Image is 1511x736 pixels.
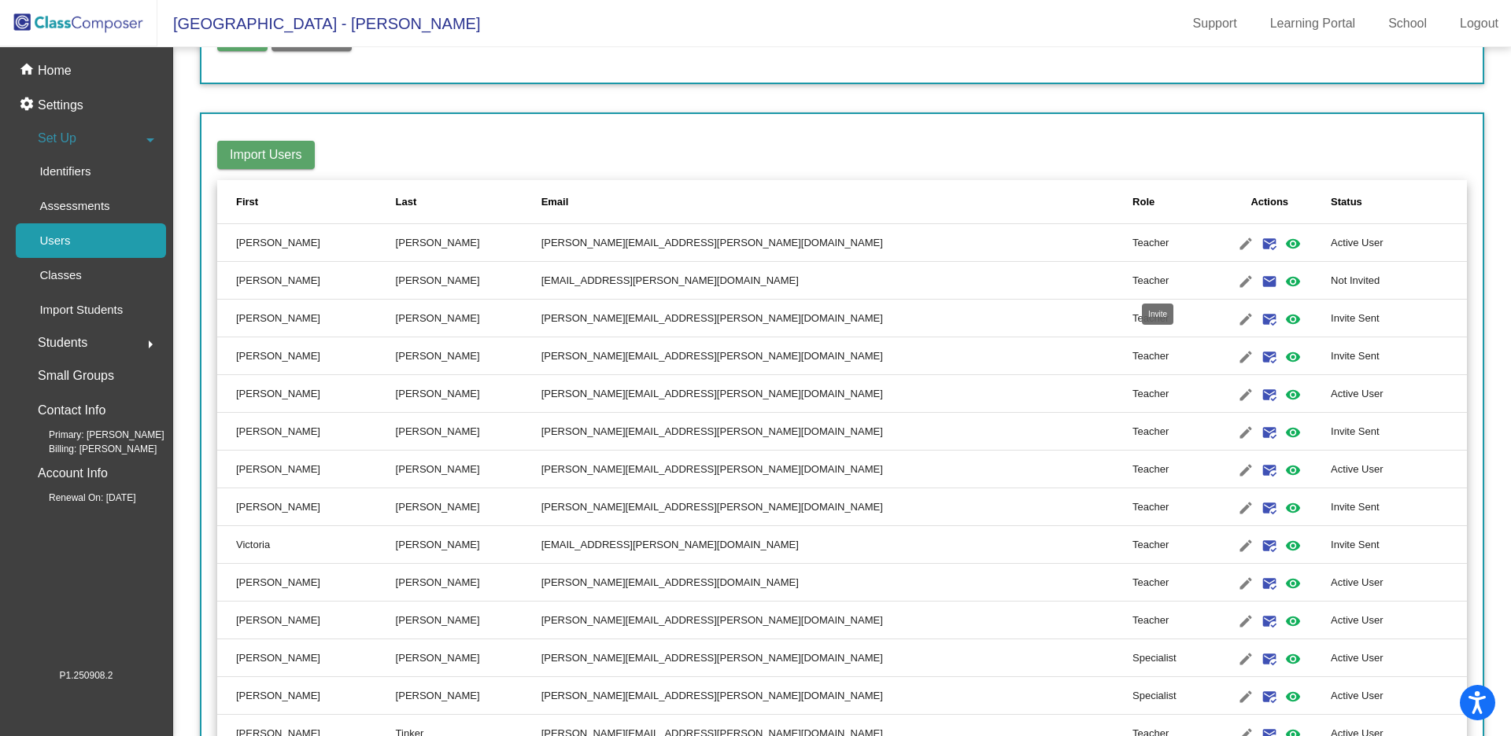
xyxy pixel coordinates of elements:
mat-icon: visibility [1284,650,1302,668]
p: Small Groups [38,365,114,387]
td: [PERSON_NAME] [217,300,396,337]
td: [PERSON_NAME][EMAIL_ADDRESS][PERSON_NAME][DOMAIN_NAME] [541,639,1132,677]
mat-icon: edit [1236,612,1255,631]
mat-icon: arrow_right [141,335,160,354]
mat-icon: visibility [1284,272,1302,291]
td: [PERSON_NAME] [396,262,541,300]
td: [PERSON_NAME][EMAIL_ADDRESS][PERSON_NAME][DOMAIN_NAME] [541,677,1132,715]
td: Active User [1331,375,1467,413]
p: Import Students [39,300,123,319]
td: Active User [1331,602,1467,639]
td: Invite Sent [1331,337,1467,375]
p: Account Info [38,462,108,484]
td: [PERSON_NAME] [396,337,541,375]
td: Victoria [217,526,396,564]
mat-icon: edit [1236,310,1255,329]
td: Active User [1331,677,1467,715]
mat-icon: visibility [1284,687,1302,706]
td: [PERSON_NAME][EMAIL_ADDRESS][PERSON_NAME][DOMAIN_NAME] [541,413,1132,451]
td: Specialist [1132,639,1208,677]
td: [PERSON_NAME] [396,224,541,262]
span: Set Up [38,127,76,149]
p: Classes [39,266,81,285]
div: Status [1331,194,1362,210]
mat-icon: visibility [1284,423,1302,442]
mat-icon: mark_email_read [1260,461,1279,480]
mat-icon: visibility [1284,385,1302,404]
mat-icon: settings [19,96,38,115]
td: [PERSON_NAME] [217,639,396,677]
td: Teacher [1132,262,1208,300]
td: Invite Sent [1331,488,1467,526]
td: [PERSON_NAME] [396,451,541,488]
th: Actions [1208,180,1331,224]
td: [PERSON_NAME][EMAIL_ADDRESS][PERSON_NAME][DOMAIN_NAME] [541,337,1132,375]
td: [PERSON_NAME][EMAIL_ADDRESS][PERSON_NAME][DOMAIN_NAME] [541,488,1132,526]
td: [PERSON_NAME] [396,677,541,715]
td: Invite Sent [1331,413,1467,451]
mat-icon: mark_email_read [1260,536,1279,555]
td: [EMAIL_ADDRESS][PERSON_NAME][DOMAIN_NAME] [541,526,1132,564]
mat-icon: edit [1236,234,1255,253]
mat-icon: mark_email_read [1260,499,1279,517]
mat-icon: visibility [1284,348,1302,366]
mat-icon: edit [1236,687,1255,706]
td: [PERSON_NAME] [217,488,396,526]
mat-icon: edit [1236,461,1255,480]
div: Last [396,194,417,210]
span: [GEOGRAPHIC_DATA] - [PERSON_NAME] [157,11,480,36]
mat-icon: visibility [1284,574,1302,593]
mat-icon: arrow_drop_down [141,131,160,149]
mat-icon: visibility [1284,612,1302,631]
td: [PERSON_NAME] [217,262,396,300]
p: Contact Info [38,399,105,421]
mat-icon: edit [1236,499,1255,517]
td: [PERSON_NAME] [217,224,396,262]
td: Teacher [1132,526,1208,564]
div: Email [541,194,1132,210]
mat-icon: edit [1236,385,1255,404]
td: Specialist [1132,677,1208,715]
div: Role [1132,194,1154,210]
div: First [236,194,396,210]
td: Teacher [1132,224,1208,262]
p: Assessments [39,197,109,215]
mat-icon: edit [1236,423,1255,442]
td: [PERSON_NAME] [396,639,541,677]
td: [PERSON_NAME] [217,677,396,715]
td: Not Invited [1331,262,1467,300]
td: [PERSON_NAME] [396,300,541,337]
mat-icon: mark_email_read [1260,348,1279,366]
mat-icon: mark_email_read [1260,650,1279,668]
td: [PERSON_NAME] [217,564,396,602]
td: [PERSON_NAME] [396,488,541,526]
span: Students [38,332,87,354]
td: [PERSON_NAME][EMAIL_ADDRESS][PERSON_NAME][DOMAIN_NAME] [541,300,1132,337]
td: Teacher [1132,564,1208,602]
td: [PERSON_NAME] [396,375,541,413]
p: Settings [38,96,83,115]
span: Billing: [PERSON_NAME] [24,442,157,456]
mat-icon: email [1260,272,1279,291]
td: Invite Sent [1331,526,1467,564]
td: Invite Sent [1331,300,1467,337]
mat-icon: home [19,61,38,80]
div: First [236,194,258,210]
a: Support [1180,11,1250,36]
td: Teacher [1132,337,1208,375]
mat-icon: mark_email_read [1260,574,1279,593]
mat-icon: mark_email_read [1260,310,1279,329]
mat-icon: mark_email_read [1260,687,1279,706]
td: Active User [1331,224,1467,262]
span: Primary: [PERSON_NAME] [24,428,164,442]
td: [PERSON_NAME][EMAIL_ADDRESS][PERSON_NAME][DOMAIN_NAME] [541,375,1132,413]
mat-icon: visibility [1284,536,1302,555]
mat-icon: visibility [1284,310,1302,329]
mat-icon: visibility [1284,234,1302,253]
div: Last [396,194,541,210]
td: Teacher [1132,602,1208,639]
div: Status [1331,194,1448,210]
td: [PERSON_NAME][EMAIL_ADDRESS][DOMAIN_NAME] [541,564,1132,602]
mat-icon: visibility [1284,499,1302,517]
mat-icon: edit [1236,272,1255,291]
